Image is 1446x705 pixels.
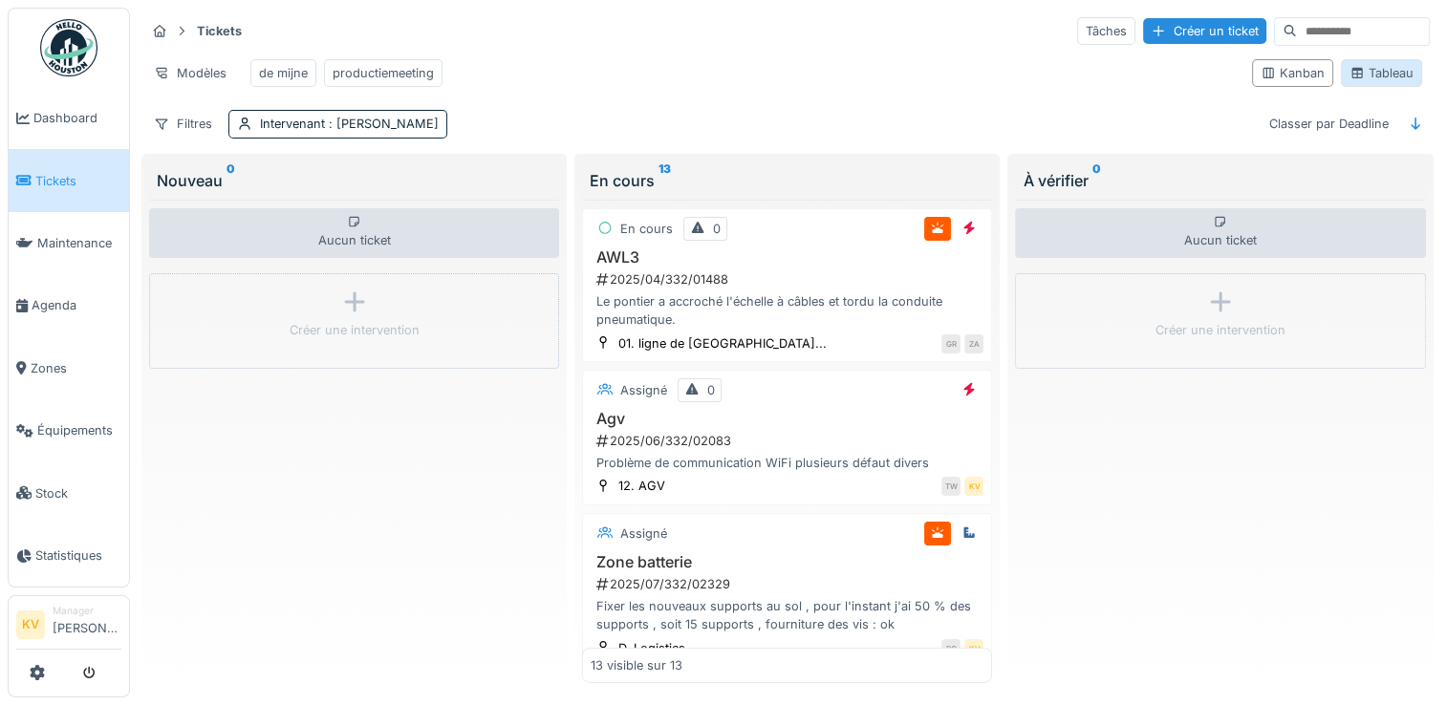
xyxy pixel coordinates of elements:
[16,604,121,650] a: KV Manager[PERSON_NAME]
[9,149,129,211] a: Tickets
[591,248,983,267] h3: AWL3
[9,212,129,274] a: Maintenance
[590,169,984,192] div: En cours
[618,334,827,352] div: 01. ligne de [GEOGRAPHIC_DATA]...
[1261,64,1325,82] div: Kanban
[591,553,983,571] h3: Zone batterie
[149,208,559,258] div: Aucun ticket
[591,597,983,633] div: Fixer les nouveaux supports au sol , pour l'instant j'ai 50 % des supports , soit 15 supports , f...
[9,274,129,336] a: Agenda
[620,524,667,543] div: Assigné
[1023,169,1417,192] div: À vérifier
[32,296,121,314] span: Agenda
[227,169,235,192] sup: 0
[1015,208,1425,258] div: Aucun ticket
[33,109,121,127] span: Dashboard
[1077,17,1135,45] div: Tâches
[260,115,439,133] div: Intervenant
[591,454,983,472] div: Problème de communication WiFi plusieurs défaut divers
[1155,321,1285,339] div: Créer une intervention
[941,334,960,353] div: GR
[1143,18,1266,44] div: Créer un ticket
[591,410,983,428] h3: Agv
[964,639,983,658] div: KV
[53,604,121,645] li: [PERSON_NAME]
[620,220,673,238] div: En cours
[9,399,129,461] a: Équipements
[16,610,45,639] li: KV
[9,337,129,399] a: Zones
[290,321,420,339] div: Créer une intervention
[618,639,685,657] div: D. Logistics
[189,22,249,40] strong: Tickets
[620,381,667,399] div: Assigné
[941,477,960,496] div: TW
[37,234,121,252] span: Maintenance
[35,484,121,502] span: Stock
[145,59,235,87] div: Modèles
[31,359,121,377] span: Zones
[325,117,439,131] span: : [PERSON_NAME]
[707,381,715,399] div: 0
[1261,110,1397,138] div: Classer par Deadline
[9,524,129,587] a: Statistiques
[37,421,121,439] span: Équipements
[333,64,434,82] div: productiemeeting
[145,110,221,138] div: Filtres
[941,639,960,658] div: PG
[35,172,121,190] span: Tickets
[591,656,682,674] div: 13 visible sur 13
[40,19,97,76] img: Badge_color-CXgf-gQk.svg
[658,169,671,192] sup: 13
[591,292,983,329] div: Le pontier a accroché l'échelle à câbles et tordu la conduite pneumatique.
[618,477,665,495] div: 12. AGV
[964,477,983,496] div: KV
[157,169,551,192] div: Nouveau
[1091,169,1100,192] sup: 0
[594,575,983,593] div: 2025/07/332/02329
[259,64,308,82] div: de mijne
[964,334,983,353] div: ZA
[713,220,721,238] div: 0
[35,546,121,565] span: Statistiques
[1349,64,1414,82] div: Tableau
[53,604,121,618] div: Manager
[9,87,129,149] a: Dashboard
[9,461,129,523] a: Stock
[594,432,983,450] div: 2025/06/332/02083
[594,270,983,288] div: 2025/04/332/01488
